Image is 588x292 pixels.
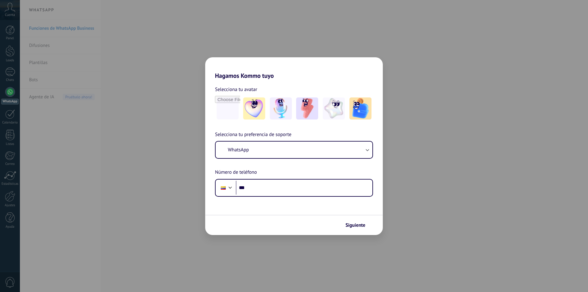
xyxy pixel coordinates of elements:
span: Siguiente [345,223,365,227]
span: Número de teléfono [215,169,257,176]
span: Selecciona tu preferencia de soporte [215,131,292,139]
img: -3.jpeg [296,97,318,119]
div: Colombia: + 57 [217,181,229,194]
img: -4.jpeg [323,97,345,119]
span: Selecciona tu avatar [215,85,257,93]
img: -5.jpeg [349,97,371,119]
img: -2.jpeg [270,97,292,119]
h2: Hagamos Kommo tuyo [205,57,383,79]
button: WhatsApp [216,142,372,158]
span: WhatsApp [228,147,249,153]
button: Siguiente [343,220,374,230]
img: -1.jpeg [243,97,265,119]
